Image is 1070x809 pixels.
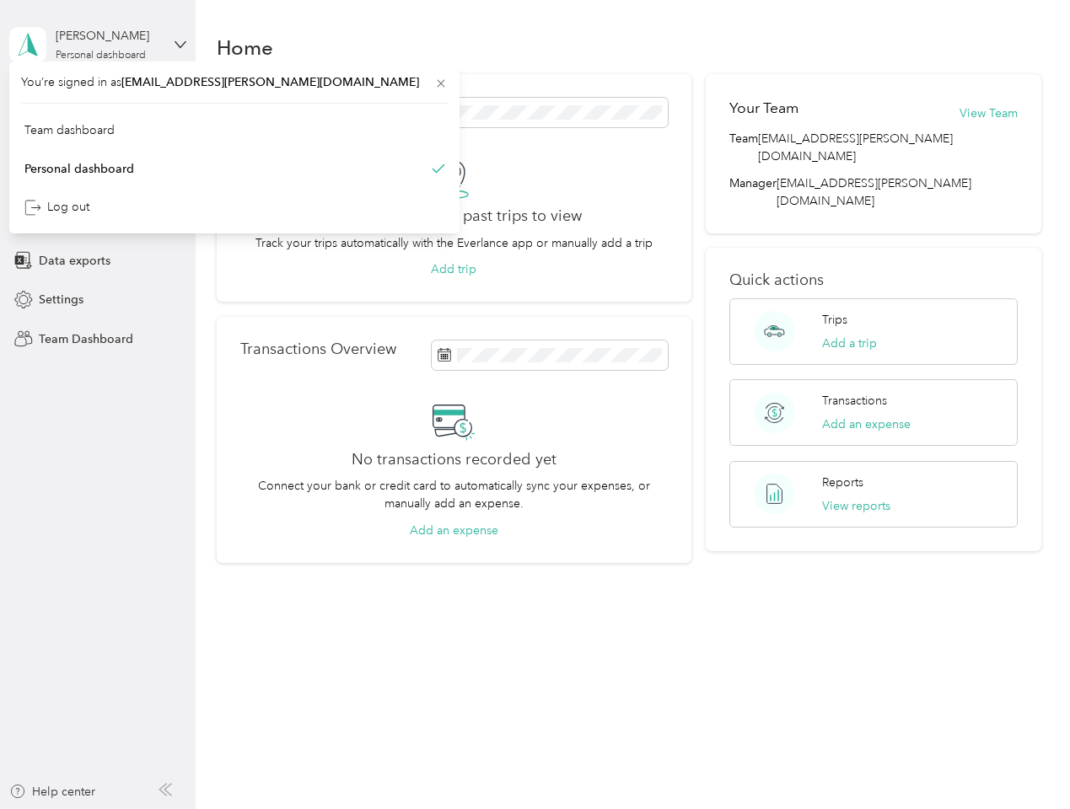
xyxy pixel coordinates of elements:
[21,73,448,91] span: You’re signed in as
[255,234,653,252] p: Track your trips automatically with the Everlance app or manually add a trip
[822,335,877,352] button: Add a trip
[431,260,476,278] button: Add trip
[39,330,133,348] span: Team Dashboard
[240,477,668,512] p: Connect your bank or credit card to automatically sync your expenses, or manually add an expense.
[960,104,1018,122] button: View Team
[822,415,911,433] button: Add an expense
[9,783,95,801] button: Help center
[822,311,847,329] p: Trips
[24,121,115,139] div: Team dashboard
[729,174,777,210] span: Manager
[822,497,890,515] button: View reports
[24,198,89,216] div: Log out
[56,51,146,61] div: Personal dashboard
[352,451,557,469] h2: No transactions recorded yet
[121,75,419,89] span: [EMAIL_ADDRESS][PERSON_NAME][DOMAIN_NAME]
[729,130,758,165] span: Team
[976,715,1070,809] iframe: Everlance-gr Chat Button Frame
[729,98,798,119] h2: Your Team
[24,159,134,177] div: Personal dashboard
[56,27,161,45] div: [PERSON_NAME]
[822,474,863,491] p: Reports
[777,176,971,208] span: [EMAIL_ADDRESS][PERSON_NAME][DOMAIN_NAME]
[410,522,498,539] button: Add an expense
[822,392,887,410] p: Transactions
[729,271,1017,289] p: Quick actions
[758,130,1017,165] span: [EMAIL_ADDRESS][PERSON_NAME][DOMAIN_NAME]
[39,291,83,308] span: Settings
[39,252,110,270] span: Data exports
[240,340,396,358] p: Transactions Overview
[217,39,273,56] h1: Home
